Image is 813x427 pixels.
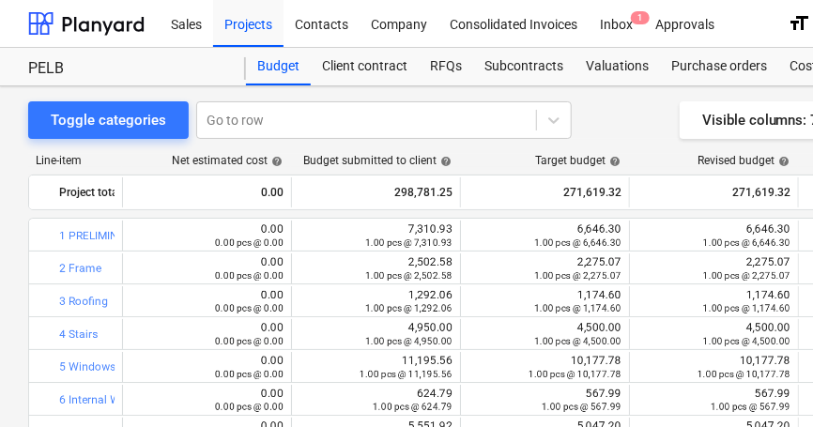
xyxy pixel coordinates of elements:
[373,402,453,412] small: 1.00 pcs @ 624.79
[535,154,621,167] div: Target budget
[215,336,284,346] small: 0.00 pcs @ 0.00
[698,154,790,167] div: Revised budget
[130,321,284,347] div: 0.00
[542,402,621,412] small: 1.00 pcs @ 567.99
[299,387,453,413] div: 624.79
[130,177,284,207] div: 0.00
[28,101,189,139] button: Toggle categories
[637,222,790,249] div: 6,646.30
[51,108,166,132] div: Toggle categories
[468,321,621,347] div: 4,500.00
[130,222,284,249] div: 0.00
[437,156,452,167] span: help
[268,156,283,167] span: help
[130,255,284,282] div: 0.00
[130,387,284,413] div: 0.00
[698,369,790,379] small: 1.00 pcs @ 10,177.78
[28,154,122,167] div: Line-item
[215,270,284,281] small: 0.00 pcs @ 0.00
[59,262,101,275] a: 2 Frame
[529,369,621,379] small: 1.00 pcs @ 10,177.78
[299,354,453,380] div: 11,195.56
[637,354,790,380] div: 10,177.78
[59,229,148,242] a: 1 PRELIMINARIES
[711,402,790,412] small: 1.00 pcs @ 567.99
[468,177,621,207] div: 271,619.32
[365,303,453,313] small: 1.00 pcs @ 1,292.06
[59,328,98,341] a: 4 Stairs
[299,222,453,249] div: 7,310.93
[468,222,621,249] div: 6,646.30
[311,48,419,85] a: Client contract
[473,48,575,85] a: Subcontracts
[172,154,283,167] div: Net estimated cost
[575,48,660,85] a: Valuations
[468,288,621,314] div: 1,174.60
[215,402,284,412] small: 0.00 pcs @ 0.00
[299,321,453,347] div: 4,950.00
[215,303,284,313] small: 0.00 pcs @ 0.00
[468,354,621,380] div: 10,177.78
[606,156,621,167] span: help
[637,177,790,207] div: 271,619.32
[130,288,284,314] div: 0.00
[59,295,108,308] a: 3 Roofing
[703,303,790,313] small: 1.00 pcs @ 1,174.60
[637,321,790,347] div: 4,500.00
[360,369,453,379] small: 1.00 pcs @ 11,195.56
[59,177,115,207] div: Project total
[365,336,453,346] small: 1.00 pcs @ 4,950.00
[419,48,473,85] a: RFQs
[637,387,790,413] div: 567.99
[534,336,621,346] small: 1.00 pcs @ 4,500.00
[246,48,311,85] a: Budget
[637,288,790,314] div: 1,174.60
[215,369,284,379] small: 0.00 pcs @ 0.00
[28,59,223,79] div: PELB
[215,237,284,248] small: 0.00 pcs @ 0.00
[534,270,621,281] small: 1.00 pcs @ 2,275.07
[59,360,158,374] a: 5 Windows & Doors
[365,270,453,281] small: 1.00 pcs @ 2,502.58
[703,336,790,346] small: 1.00 pcs @ 4,500.00
[299,288,453,314] div: 1,292.06
[365,237,453,248] small: 1.00 pcs @ 7,310.93
[637,255,790,282] div: 2,275.07
[660,48,778,85] a: Purchase orders
[303,154,452,167] div: Budget submitted to client
[130,354,284,380] div: 0.00
[468,255,621,282] div: 2,275.07
[299,255,453,282] div: 2,502.58
[59,393,200,406] a: 6 Internal Walls & Partitions
[775,156,790,167] span: help
[703,270,790,281] small: 1.00 pcs @ 2,275.07
[703,237,790,248] small: 1.00 pcs @ 6,646.30
[719,337,813,427] iframe: Chat Widget
[468,387,621,413] div: 567.99
[534,303,621,313] small: 1.00 pcs @ 1,174.60
[299,177,453,207] div: 298,781.25
[534,237,621,248] small: 1.00 pcs @ 6,646.30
